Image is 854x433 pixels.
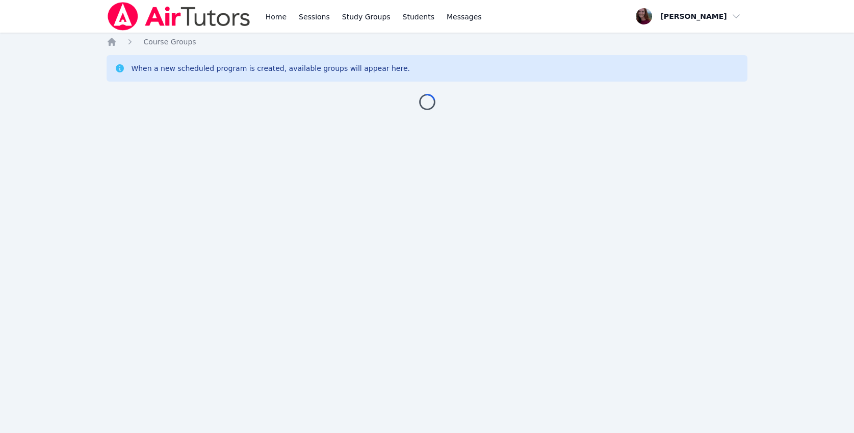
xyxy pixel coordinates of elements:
[107,2,251,31] img: Air Tutors
[107,37,747,47] nav: Breadcrumb
[143,38,196,46] span: Course Groups
[143,37,196,47] a: Course Groups
[447,12,482,22] span: Messages
[131,63,410,73] div: When a new scheduled program is created, available groups will appear here.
